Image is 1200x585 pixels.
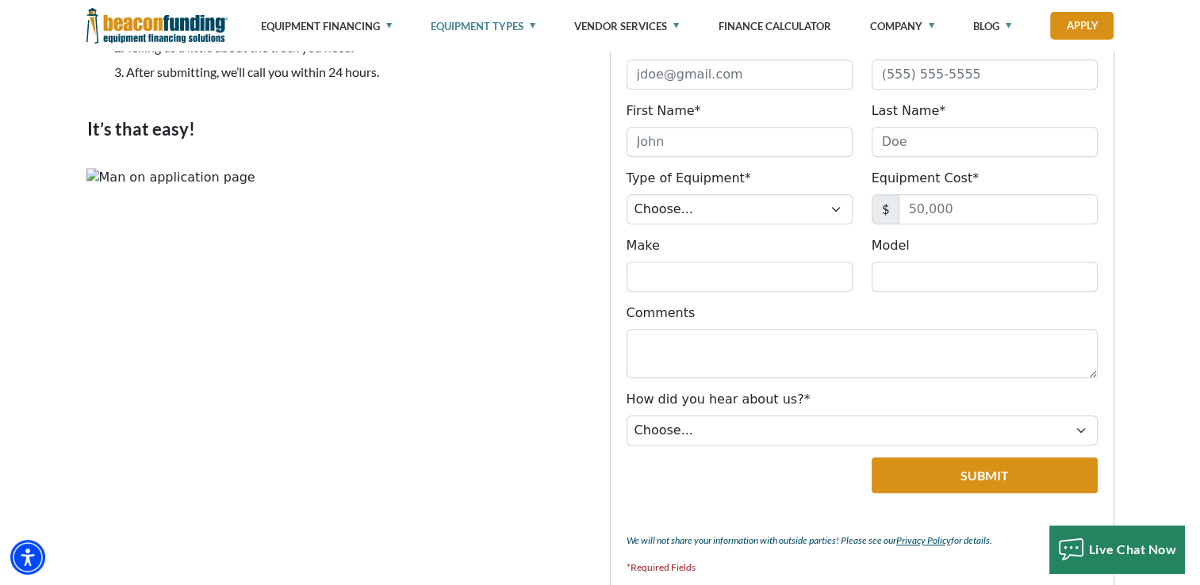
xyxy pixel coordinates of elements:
span: Live Chat Now [1089,541,1177,556]
p: After submitting, we’ll call you within 24 hours. [126,65,591,79]
a: Privacy Policy [896,534,951,546]
button: Live Chat Now [1049,526,1185,573]
span: $ [872,194,899,224]
div: Accessibility Menu [10,540,45,575]
img: Man on application page [86,168,255,187]
label: First Name* [627,101,701,120]
a: Apply [1050,12,1114,40]
input: 50,000 [899,194,1098,224]
label: Model [872,236,910,255]
label: Equipment Cost* [872,169,980,188]
label: Last Name* [872,101,946,120]
input: Doe [872,127,1098,157]
input: (555) 555-5555 [872,59,1098,90]
label: Comments [627,304,696,323]
input: jdoe@gmail.com [627,59,853,90]
label: How did you hear about us?* [627,390,811,409]
input: John [627,127,853,157]
strong: It’s that easy! [87,118,195,140]
label: Type of Equipment* [627,169,751,188]
button: Submit [872,457,1098,493]
label: Make [627,236,660,255]
iframe: reCAPTCHA [627,457,819,507]
p: *Required Fields [627,558,1098,577]
p: We will not share your information with outside parties! Please see our for details. [627,531,1098,550]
